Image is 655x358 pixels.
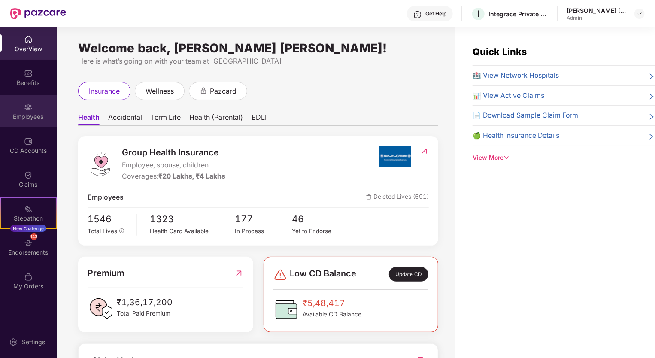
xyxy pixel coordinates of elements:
span: Employees [88,192,124,203]
span: Employee, spouse, children [122,160,226,171]
span: EDLI [252,113,267,125]
img: RedirectIcon [234,267,243,280]
span: insurance [89,86,120,97]
span: 177 [235,212,291,227]
img: svg+xml;base64,PHN2ZyB4bWxucz0iaHR0cDovL3d3dy53My5vcmcvMjAwMC9zdmciIHdpZHRoPSIyMSIgaGVpZ2h0PSIyMC... [24,205,33,213]
img: svg+xml;base64,PHN2ZyBpZD0iTXlfT3JkZXJzIiBkYXRhLW5hbWU9Ik15IE9yZGVycyIgeG1sbnM9Imh0dHA6Ly93d3cudz... [24,273,33,281]
span: 📄 Download Sample Claim Form [473,110,578,121]
span: ₹5,48,417 [303,297,361,310]
span: Total Lives [88,228,118,234]
div: animation [200,87,207,94]
div: Admin [567,15,627,21]
img: New Pazcare Logo [10,8,66,19]
span: ₹1,36,17,200 [117,296,173,309]
span: Group Health Insurance [122,146,226,159]
span: down [503,155,509,161]
span: 1323 [150,212,235,227]
div: Get Help [425,10,446,17]
img: svg+xml;base64,PHN2ZyBpZD0iSG9tZSIgeG1sbnM9Imh0dHA6Ly93d3cudzMub3JnLzIwMDAvc3ZnIiB3aWR0aD0iMjAiIG... [24,35,33,44]
div: New Challenge [10,225,46,232]
div: Yet to Endorse [292,227,349,236]
img: svg+xml;base64,PHN2ZyBpZD0iQ2xhaW0iIHhtbG5zPSJodHRwOi8vd3d3LnczLm9yZy8yMDAwL3N2ZyIgd2lkdGg9IjIwIi... [24,171,33,179]
span: Low CD Balance [290,267,356,282]
img: RedirectIcon [420,147,429,155]
span: right [648,112,655,121]
img: svg+xml;base64,PHN2ZyBpZD0iRW1wbG95ZWVzIiB4bWxucz0iaHR0cDovL3d3dy53My5vcmcvMjAwMC9zdmciIHdpZHRoPS... [24,103,33,112]
span: ₹20 Lakhs, ₹4 Lakhs [159,172,226,180]
div: Settings [19,338,48,346]
span: info-circle [119,228,124,234]
div: [PERSON_NAME] [PERSON_NAME] [567,6,627,15]
span: Term Life [151,113,181,125]
div: Health Card Available [150,227,235,236]
span: Total Paid Premium [117,309,173,319]
img: logo [88,151,114,177]
span: 🏥 View Network Hospitals [473,70,559,81]
img: deleteIcon [366,194,372,200]
div: Integrace Private Limited [488,10,549,18]
span: right [648,132,655,141]
span: Deleted Lives (591) [366,192,429,203]
div: View More [473,153,655,163]
span: 46 [292,212,349,227]
img: svg+xml;base64,PHN2ZyBpZD0iU2V0dGluZy0yMHgyMCIgeG1sbnM9Imh0dHA6Ly93d3cudzMub3JnLzIwMDAvc3ZnIiB3aW... [9,338,18,346]
span: Health (Parental) [189,113,243,125]
span: Available CD Balance [303,310,361,319]
img: svg+xml;base64,PHN2ZyBpZD0iQmVuZWZpdHMiIHhtbG5zPSJodHRwOi8vd3d3LnczLm9yZy8yMDAwL3N2ZyIgd2lkdGg9Ij... [24,69,33,78]
span: Health [78,113,100,125]
div: Update CD [389,267,428,282]
div: 143 [30,233,37,240]
div: In Process [235,227,291,236]
span: Accidental [108,113,142,125]
span: 1546 [88,212,130,227]
img: svg+xml;base64,PHN2ZyBpZD0iQ0RfQWNjb3VudHMiIGRhdGEtbmFtZT0iQ0QgQWNjb3VudHMiIHhtbG5zPSJodHRwOi8vd3... [24,137,33,146]
span: 📊 View Active Claims [473,91,544,101]
span: Premium [88,267,125,280]
img: PaidPremiumIcon [88,296,114,322]
span: 🍏 Health Insurance Details [473,130,559,141]
span: right [648,92,655,101]
div: Here is what’s going on with your team at [GEOGRAPHIC_DATA] [78,56,438,67]
img: svg+xml;base64,PHN2ZyBpZD0iSGVscC0zMngzMiIgeG1sbnM9Imh0dHA6Ly93d3cudzMub3JnLzIwMDAvc3ZnIiB3aWR0aD... [413,10,422,19]
img: CDBalanceIcon [273,297,299,322]
img: svg+xml;base64,PHN2ZyBpZD0iRW5kb3JzZW1lbnRzIiB4bWxucz0iaHR0cDovL3d3dy53My5vcmcvMjAwMC9zdmciIHdpZH... [24,239,33,247]
img: svg+xml;base64,PHN2ZyBpZD0iRHJvcGRvd24tMzJ4MzIiIHhtbG5zPSJodHRwOi8vd3d3LnczLm9yZy8yMDAwL3N2ZyIgd2... [636,10,643,17]
span: right [648,72,655,81]
span: wellness [146,86,174,97]
span: pazcard [210,86,237,97]
img: insurerIcon [379,146,411,167]
img: svg+xml;base64,PHN2ZyBpZD0iRGFuZ2VyLTMyeDMyIiB4bWxucz0iaHR0cDovL3d3dy53My5vcmcvMjAwMC9zdmciIHdpZH... [273,268,287,282]
div: Stepathon [1,214,56,223]
div: Welcome back, [PERSON_NAME] [PERSON_NAME]! [78,45,438,52]
span: Quick Links [473,46,527,57]
span: I [477,9,479,19]
div: Coverages: [122,171,226,182]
